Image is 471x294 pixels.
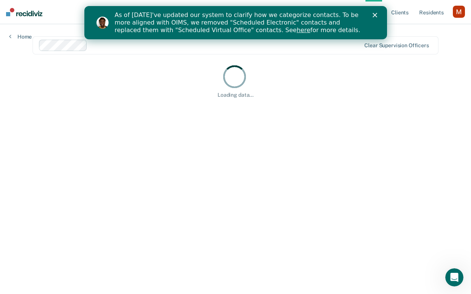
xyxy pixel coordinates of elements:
div: Loading data... [218,92,253,98]
a: Home [9,33,32,40]
iframe: Intercom live chat [445,268,463,286]
div: Close [288,7,296,11]
a: here [212,20,226,28]
div: Clear supervision officers [364,42,429,49]
iframe: Intercom live chat banner [84,6,387,39]
img: Recidiviz [6,8,42,16]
